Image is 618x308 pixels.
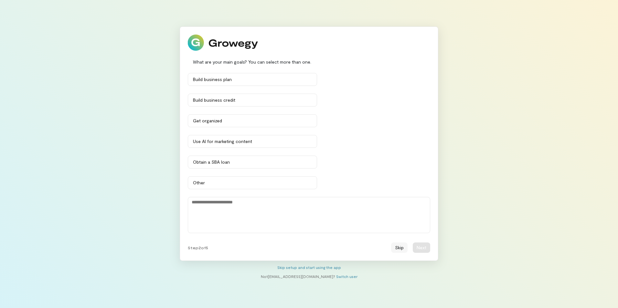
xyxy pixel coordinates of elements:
button: Next [413,242,430,253]
div: Use AI for marketing content [193,138,312,145]
a: Switch user [336,274,357,279]
span: Step 2 of 5 [188,245,208,250]
button: Other [188,176,317,189]
a: Skip setup and start using the app [277,265,341,270]
div: Obtain a SBA loan [193,159,312,165]
div: Build business credit [193,97,312,103]
button: Build business plan [188,73,317,86]
button: Skip [391,242,408,253]
button: Build business credit [188,94,317,107]
button: Get organized [188,114,317,127]
button: Obtain a SBA loan [188,156,317,169]
div: Build business plan [193,76,312,83]
div: Other [193,180,312,186]
div: What are your main goals? You can select more than one. [188,58,430,65]
button: Use AI for marketing content [188,135,317,148]
div: Get organized [193,118,312,124]
img: Growegy logo [188,35,258,51]
span: Not [EMAIL_ADDRESS][DOMAIN_NAME] ? [261,274,335,279]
